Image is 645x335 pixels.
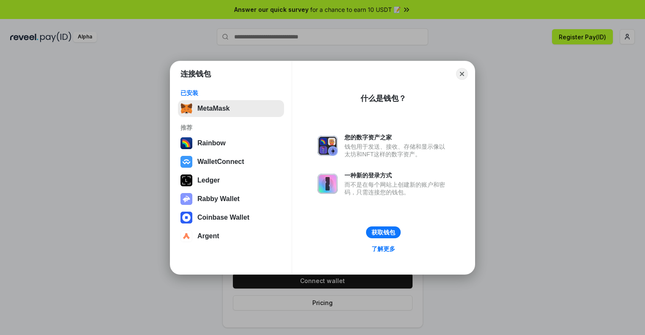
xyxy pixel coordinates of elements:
div: MetaMask [197,105,230,112]
div: 了解更多 [372,245,395,253]
div: 钱包用于发送、接收、存储和显示像以太坊和NFT这样的数字资产。 [344,143,449,158]
img: svg+xml,%3Csvg%20width%3D%22120%22%20height%3D%22120%22%20viewBox%3D%220%200%20120%20120%22%20fil... [180,137,192,149]
img: svg+xml,%3Csvg%20width%3D%2228%22%20height%3D%2228%22%20viewBox%3D%220%200%2028%2028%22%20fill%3D... [180,212,192,223]
div: Argent [197,232,219,240]
button: Argent [178,228,284,245]
h1: 连接钱包 [180,69,211,79]
img: svg+xml,%3Csvg%20fill%3D%22none%22%20height%3D%2233%22%20viewBox%3D%220%200%2035%2033%22%20width%... [180,103,192,114]
a: 了解更多 [366,243,400,254]
div: 而不是在每个网站上创建新的账户和密码，只需连接您的钱包。 [344,181,449,196]
img: svg+xml,%3Csvg%20xmlns%3D%22http%3A%2F%2Fwww.w3.org%2F2000%2Fsvg%22%20fill%3D%22none%22%20viewBox... [317,174,338,194]
button: Rainbow [178,135,284,152]
div: Rainbow [197,139,226,147]
div: WalletConnect [197,158,244,166]
img: svg+xml,%3Csvg%20width%3D%2228%22%20height%3D%2228%22%20viewBox%3D%220%200%2028%2028%22%20fill%3D... [180,230,192,242]
div: Coinbase Wallet [197,214,249,221]
img: svg+xml,%3Csvg%20xmlns%3D%22http%3A%2F%2Fwww.w3.org%2F2000%2Fsvg%22%20width%3D%2228%22%20height%3... [180,174,192,186]
div: Ledger [197,177,220,184]
img: svg+xml,%3Csvg%20width%3D%2228%22%20height%3D%2228%22%20viewBox%3D%220%200%2028%2028%22%20fill%3D... [180,156,192,168]
div: 您的数字资产之家 [344,133,449,141]
button: Coinbase Wallet [178,209,284,226]
div: 已安装 [180,89,282,97]
button: WalletConnect [178,153,284,170]
div: 一种新的登录方式 [344,172,449,179]
button: Ledger [178,172,284,189]
button: Rabby Wallet [178,191,284,207]
button: Close [456,68,468,80]
div: Rabby Wallet [197,195,240,203]
div: 推荐 [180,124,282,131]
img: svg+xml,%3Csvg%20xmlns%3D%22http%3A%2F%2Fwww.w3.org%2F2000%2Fsvg%22%20fill%3D%22none%22%20viewBox... [180,193,192,205]
div: 什么是钱包？ [361,93,406,103]
img: svg+xml,%3Csvg%20xmlns%3D%22http%3A%2F%2Fwww.w3.org%2F2000%2Fsvg%22%20fill%3D%22none%22%20viewBox... [317,136,338,156]
button: MetaMask [178,100,284,117]
div: 获取钱包 [372,229,395,236]
button: 获取钱包 [366,226,401,238]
